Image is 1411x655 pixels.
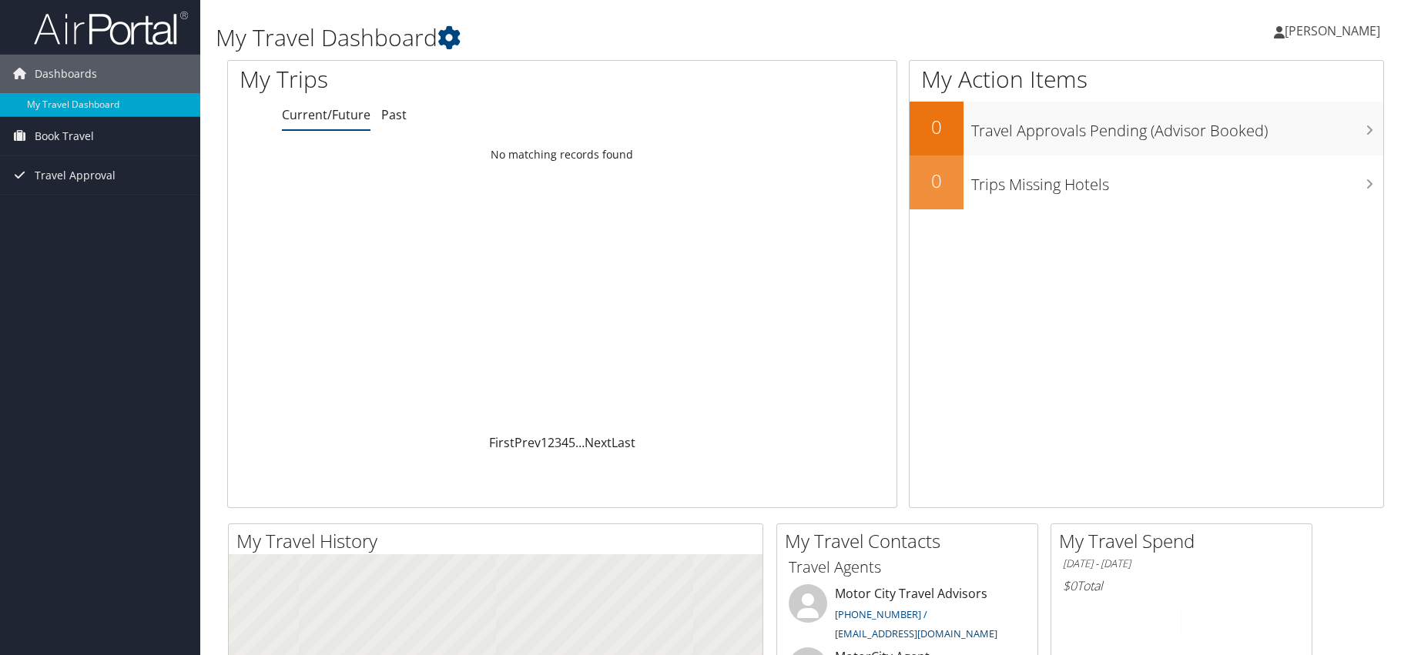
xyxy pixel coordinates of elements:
[1063,577,1077,594] span: $0
[228,141,897,169] td: No matching records found
[489,434,514,451] a: First
[240,63,606,95] h1: My Trips
[1285,22,1380,39] span: [PERSON_NAME]
[541,434,548,451] a: 1
[555,434,561,451] a: 3
[548,434,555,451] a: 2
[35,55,97,93] span: Dashboards
[34,10,188,46] img: airportal-logo.png
[561,434,568,451] a: 4
[835,627,997,640] a: [EMAIL_ADDRESS][DOMAIN_NAME]
[1274,8,1396,54] a: [PERSON_NAME]
[789,556,1026,578] h3: Travel Agents
[575,434,585,451] span: …
[910,114,964,140] h2: 0
[835,607,927,621] a: [PHONE_NUMBER] /
[971,112,1383,142] h3: Travel Approvals Pending (Advisor Booked)
[216,22,1002,54] h1: My Travel Dashboard
[910,155,1383,209] a: 0Trips Missing Hotels
[1063,556,1300,571] h6: [DATE] - [DATE]
[514,434,541,451] a: Prev
[585,434,612,451] a: Next
[971,166,1383,195] h3: Trips Missing Hotels
[35,156,116,195] span: Travel Approval
[910,168,964,194] h2: 0
[1063,577,1300,594] h6: Total
[910,63,1383,95] h1: My Action Items
[781,584,1034,647] li: Motor City Travel Advisors
[381,106,407,123] a: Past
[612,434,635,451] a: Last
[568,434,575,451] a: 5
[910,102,1383,155] a: 0Travel Approvals Pending (Advisor Booked)
[282,106,370,123] a: Current/Future
[35,117,94,155] span: Book Travel
[236,528,762,554] h2: My Travel History
[785,528,1037,554] h2: My Travel Contacts
[1059,528,1312,554] h2: My Travel Spend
